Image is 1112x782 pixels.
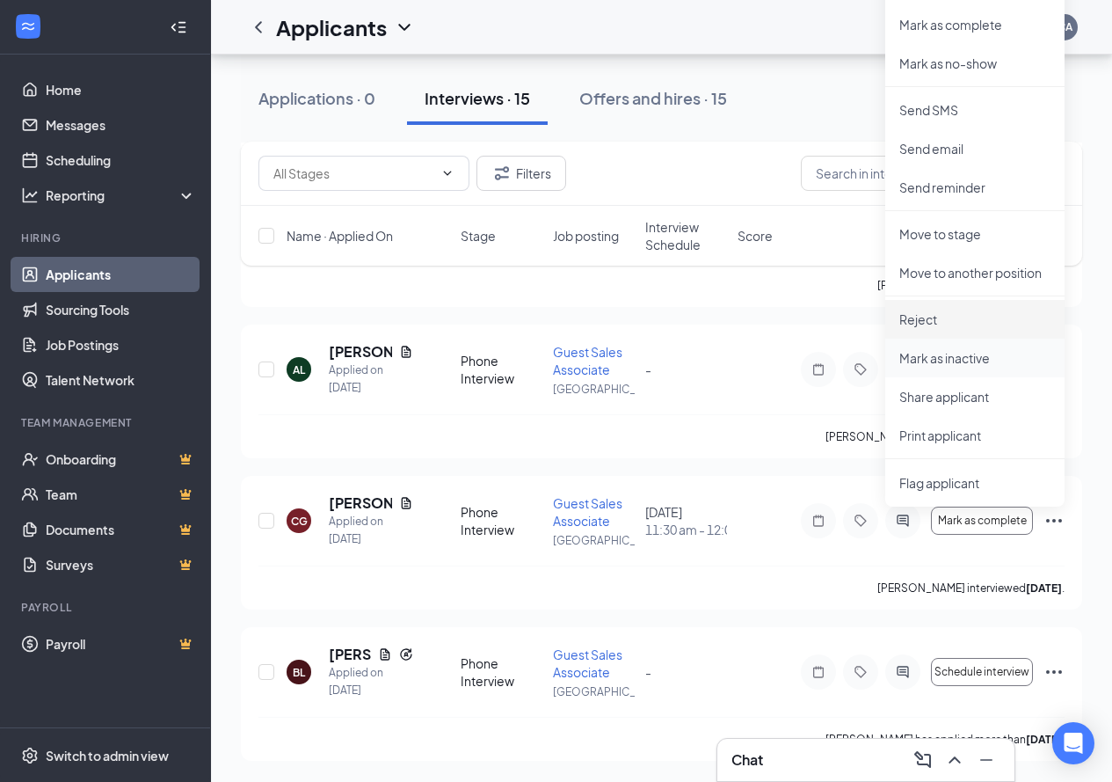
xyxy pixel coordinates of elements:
svg: ActiveChat [892,514,913,528]
span: Score [738,227,773,245]
svg: Note [808,514,829,528]
div: Applied on [DATE] [329,513,413,548]
button: Schedule interview [931,658,1033,686]
p: [PERSON_NAME] interviewed . [877,581,1065,596]
a: Messages [46,107,196,143]
div: Interviews · 15 [425,87,530,109]
svg: Note [808,362,829,376]
svg: Ellipses [1043,510,1065,531]
svg: ComposeMessage [912,749,934,771]
svg: Document [399,496,413,510]
a: Talent Network [46,362,196,398]
div: CG [291,514,308,529]
svg: Tag [850,362,871,376]
a: TeamCrown [46,477,196,512]
div: [DATE] [645,503,727,538]
svg: Minimize [976,749,997,771]
span: Guest Sales Associate [553,344,622,377]
svg: Document [378,647,392,661]
a: OnboardingCrown [46,442,196,477]
div: Applied on [DATE] [329,362,413,397]
div: Phone Interview [461,503,542,538]
h5: [PERSON_NAME] [329,493,392,513]
a: PayrollCrown [46,626,196,661]
svg: Tag [850,514,871,528]
p: [PERSON_NAME] has applied more than . [825,429,1065,444]
input: All Stages [273,164,433,183]
span: Guest Sales Associate [553,495,622,529]
a: DocumentsCrown [46,512,196,547]
p: [GEOGRAPHIC_DATA] [553,684,635,699]
b: [DATE] [1026,581,1062,595]
a: Sourcing Tools [46,292,196,327]
button: ComposeMessage [909,746,937,774]
span: 11:30 am - 12:00 pm [645,521,727,538]
svg: Tag [850,665,871,679]
svg: Settings [21,747,39,764]
div: Reporting [46,186,197,204]
button: Minimize [972,746,1000,774]
svg: Reapply [399,647,413,661]
b: [DATE] [1026,733,1062,746]
span: - [645,362,651,377]
a: SurveysCrown [46,547,196,582]
svg: Filter [491,163,512,184]
div: Applied on [DATE] [329,664,413,699]
div: Applications · 0 [258,87,375,109]
div: CA [1057,19,1072,34]
p: [PERSON_NAME] interviewed . [877,278,1065,293]
h3: Chat [731,750,763,770]
button: Mark as complete [931,507,1033,535]
svg: ActiveChat [892,665,913,679]
a: Applicants [46,257,196,292]
span: Interview Schedule [645,218,727,253]
a: Scheduling [46,143,196,178]
span: Schedule interview [934,666,1029,678]
p: [GEOGRAPHIC_DATA] [553,382,635,397]
h5: [PERSON_NAME] [329,645,371,664]
svg: Document [399,345,413,359]
svg: ChevronDown [394,17,415,38]
svg: WorkstreamLogo [19,18,37,35]
span: Mark as complete [938,515,1027,527]
div: Hiring [21,230,193,245]
div: Phone Interview [461,654,542,690]
div: Open Intercom Messenger [1052,722,1094,764]
a: Job Postings [46,327,196,362]
input: Search in interviews [801,156,1065,191]
span: - [645,664,651,680]
svg: ChevronLeft [248,17,269,38]
p: [PERSON_NAME] has applied more than . [825,732,1065,747]
svg: Collapse [170,18,187,36]
h5: [PERSON_NAME] [329,342,392,362]
span: Name · Applied On [287,227,393,245]
button: Filter Filters [476,156,566,191]
div: AL [293,362,305,377]
div: Switch to admin view [46,747,169,764]
div: BL [293,665,305,680]
div: Phone Interview [461,352,542,387]
span: Job posting [553,227,619,245]
svg: Ellipses [1043,661,1065,683]
span: Guest Sales Associate [553,647,622,680]
a: Home [46,72,196,107]
div: Team Management [21,415,193,430]
div: Offers and hires · 15 [579,87,727,109]
div: Payroll [21,600,193,615]
span: Stage [461,227,496,245]
p: [GEOGRAPHIC_DATA] [553,533,635,548]
h1: Applicants [276,12,387,42]
svg: Note [808,665,829,679]
svg: ChevronUp [944,749,965,771]
svg: ChevronDown [440,166,454,180]
svg: Analysis [21,186,39,204]
button: ChevronUp [941,746,969,774]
